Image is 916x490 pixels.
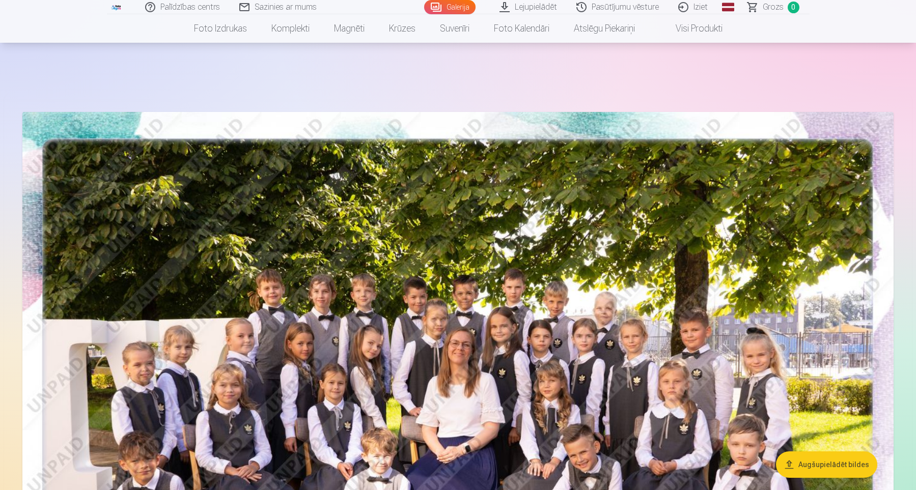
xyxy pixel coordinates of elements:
[428,14,482,43] a: Suvenīri
[482,14,562,43] a: Foto kalendāri
[182,14,259,43] a: Foto izdrukas
[776,451,877,478] button: Augšupielādēt bildes
[788,2,799,13] span: 0
[377,14,428,43] a: Krūzes
[111,4,122,10] img: /fa1
[259,14,322,43] a: Komplekti
[763,1,784,13] span: Grozs
[322,14,377,43] a: Magnēti
[647,14,735,43] a: Visi produkti
[562,14,647,43] a: Atslēgu piekariņi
